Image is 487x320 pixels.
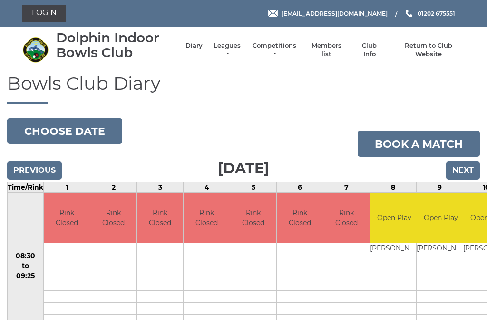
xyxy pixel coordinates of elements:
a: Leagues [212,41,242,59]
td: [PERSON_NAME] [417,243,465,255]
img: Email [268,10,278,17]
span: [EMAIL_ADDRESS][DOMAIN_NAME] [282,10,388,17]
img: Phone us [406,10,412,17]
img: Dolphin Indoor Bowls Club [22,37,49,63]
td: 2 [90,182,137,193]
h1: Bowls Club Diary [7,73,480,104]
td: Rink Closed [90,193,136,243]
td: Open Play [417,193,465,243]
td: 9 [417,182,463,193]
div: Dolphin Indoor Bowls Club [56,30,176,60]
td: Rink Closed [323,193,370,243]
td: 5 [230,182,277,193]
td: Rink Closed [230,193,276,243]
a: Return to Club Website [393,41,465,59]
a: Competitions [252,41,297,59]
td: 3 [137,182,184,193]
span: 01202 675551 [418,10,455,17]
a: Phone us 01202 675551 [404,9,455,18]
a: Book a match [358,131,480,157]
a: Diary [185,41,203,50]
td: Rink Closed [137,193,183,243]
td: Rink Closed [44,193,90,243]
td: Rink Closed [184,193,230,243]
td: 8 [370,182,417,193]
td: [PERSON_NAME] [370,243,418,255]
input: Next [446,161,480,180]
td: 7 [323,182,370,193]
td: Time/Rink [8,182,44,193]
td: Open Play [370,193,418,243]
td: 4 [184,182,230,193]
a: Club Info [356,41,383,59]
td: Rink Closed [277,193,323,243]
a: Members list [306,41,346,59]
a: Email [EMAIL_ADDRESS][DOMAIN_NAME] [268,9,388,18]
td: 6 [277,182,323,193]
a: Login [22,5,66,22]
input: Previous [7,161,62,180]
td: 1 [44,182,90,193]
button: Choose date [7,118,122,144]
